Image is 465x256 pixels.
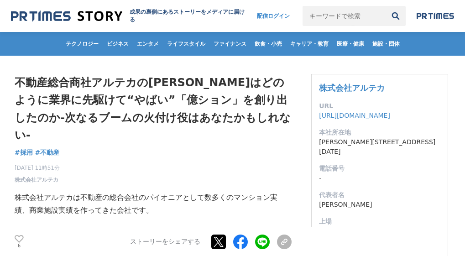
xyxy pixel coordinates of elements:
[319,112,390,119] a: [URL][DOMAIN_NAME]
[15,191,292,218] p: 株式会社アルテカは不動産の総合会社のパイオニアとして数多くのマンション実績、商業施設実績を作ってきた会社です。
[319,217,440,226] dt: 上場
[35,148,60,157] a: #不動産
[319,164,440,173] dt: 電話番号
[251,40,286,47] span: 飲食・小売
[103,32,132,56] a: ビジネス
[62,40,102,47] span: テクノロジー
[15,244,24,248] p: 6
[15,148,33,157] span: #採用
[417,12,454,20] img: prtimes
[369,32,403,56] a: 施設・団体
[11,10,122,22] img: 成果の裏側にあるストーリーをメディアに届ける
[287,32,332,56] a: キャリア・教育
[319,137,440,157] dd: [PERSON_NAME][STREET_ADDRESS][DATE]
[319,190,440,200] dt: 代表者名
[319,101,440,111] dt: URL
[248,6,299,26] a: 配信ログイン
[15,74,292,144] h1: 不動産総合商社アルテカの[PERSON_NAME]はどのように業界に先駆けて“やばい”「億ション」を創り出したのか-次なるブームの火付け役はあなたかもしれない-
[163,32,209,56] a: ライフスタイル
[303,6,386,26] input: キーワードで検索
[333,40,368,47] span: 医療・健康
[369,40,403,47] span: 施設・団体
[333,32,368,56] a: 医療・健康
[210,32,250,56] a: ファイナンス
[15,148,33,157] a: #採用
[319,226,440,236] dd: 未上場
[386,6,406,26] button: 検索
[133,40,162,47] span: エンタメ
[62,32,102,56] a: テクノロジー
[319,200,440,209] dd: [PERSON_NAME]
[130,8,248,24] h2: 成果の裏側にあるストーリーをメディアに届ける
[133,32,162,56] a: エンタメ
[130,238,200,246] p: ストーリーをシェアする
[35,148,60,157] span: #不動産
[319,173,440,183] dd: -
[11,8,248,24] a: 成果の裏側にあるストーリーをメディアに届ける 成果の裏側にあるストーリーをメディアに届ける
[319,83,385,93] a: 株式会社アルテカ
[163,40,209,47] span: ライフスタイル
[15,176,58,184] a: 株式会社アルテカ
[103,40,132,47] span: ビジネス
[15,164,60,172] span: [DATE] 11時51分
[251,32,286,56] a: 飲食・小売
[319,128,440,137] dt: 本社所在地
[210,40,250,47] span: ファイナンス
[287,40,332,47] span: キャリア・教育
